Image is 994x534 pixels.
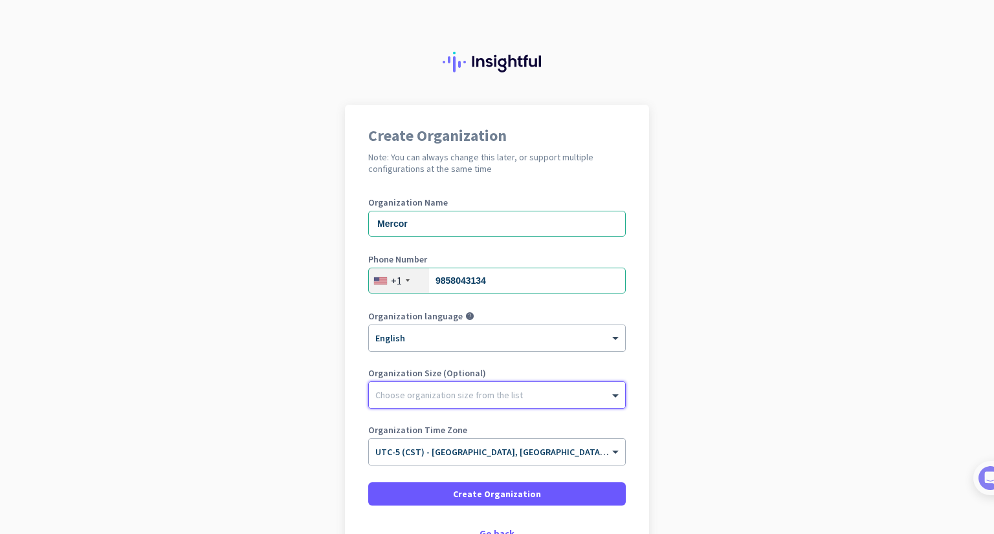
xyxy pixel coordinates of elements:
i: help [465,312,474,321]
h1: Create Organization [368,128,626,144]
label: Organization Name [368,198,626,207]
img: Insightful [443,52,551,72]
input: What is the name of your organization? [368,211,626,237]
h2: Note: You can always change this later, or support multiple configurations at the same time [368,151,626,175]
label: Organization Size (Optional) [368,368,626,378]
div: +1 [391,274,402,287]
label: Organization language [368,312,463,321]
label: Organization Time Zone [368,425,626,434]
label: Phone Number [368,255,626,264]
input: 201-555-0123 [368,268,626,294]
button: Create Organization [368,482,626,506]
span: Create Organization [453,487,541,500]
